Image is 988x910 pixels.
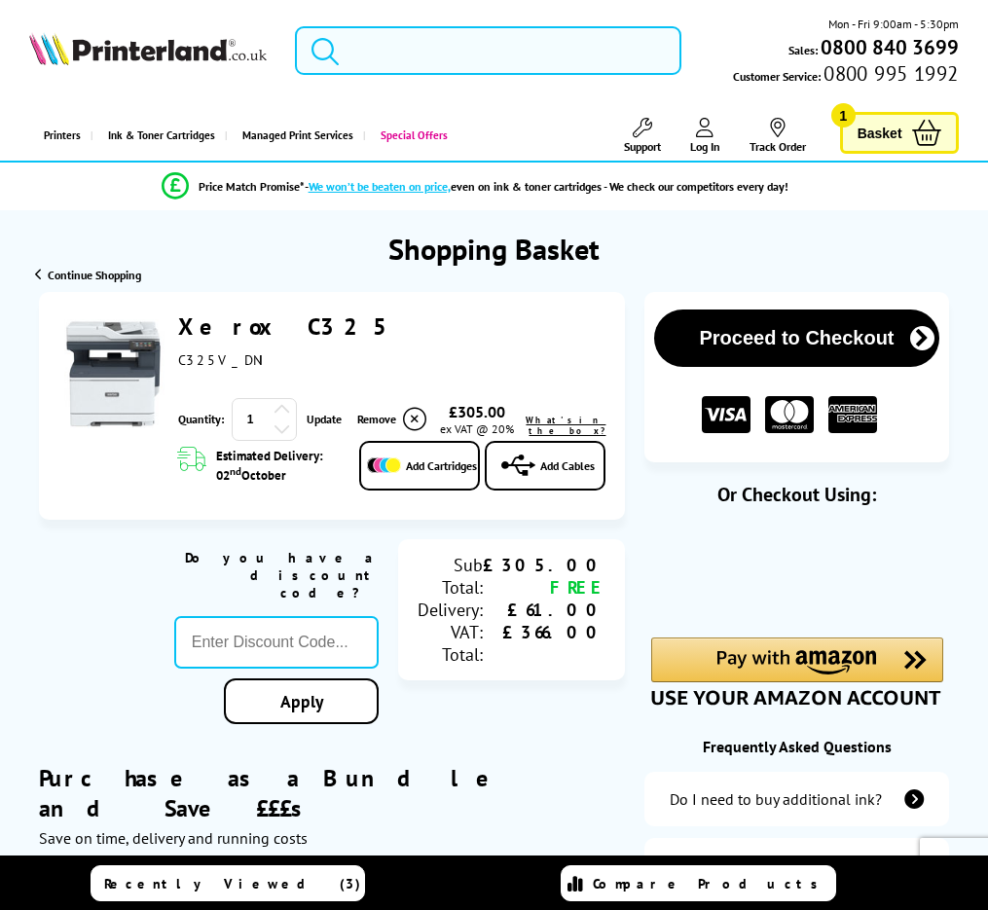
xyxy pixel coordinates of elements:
[230,464,241,478] sup: nd
[29,32,266,69] a: Printerland Logo
[178,412,224,426] span: Quantity:
[526,415,605,436] span: What's in the box?
[690,118,720,154] a: Log In
[821,34,959,60] b: 0800 840 3699
[29,111,91,161] a: Printers
[429,402,526,421] div: £305.00
[225,111,363,161] a: Managed Print Services
[750,118,806,154] a: Track Order
[178,311,403,342] a: Xerox C325
[174,616,380,669] input: Enter Discount Code...
[357,412,396,426] span: Remove
[216,448,340,484] span: Estimated Delivery: 02 October
[29,32,266,65] img: Printerland Logo
[418,621,483,643] div: VAT:
[831,103,856,127] span: 1
[91,111,225,161] a: Ink & Toner Cartridges
[178,351,265,369] span: C325V_DNI
[840,112,959,154] a: Basket 1
[418,554,483,599] div: Sub Total:
[654,309,938,367] button: Proceed to Checkout
[48,268,141,282] span: Continue Shopping
[357,405,429,434] a: Delete item from your basket
[624,139,661,154] span: Support
[224,678,379,724] a: Apply
[828,15,959,33] span: Mon - Fri 9:00am - 5:30pm
[644,482,948,507] div: Or Checkout Using:
[651,637,943,706] div: Amazon Pay - Use your Amazon account
[39,828,625,848] div: Save on time, delivery and running costs
[363,111,457,161] a: Special Offers
[765,396,814,434] img: MASTER CARD
[388,230,600,268] h1: Shopping Basket
[418,643,483,666] div: Total:
[644,737,948,756] div: Frequently Asked Questions
[108,111,215,161] span: Ink & Toner Cartridges
[309,179,451,194] span: We won’t be beaten on price,
[35,268,141,282] a: Continue Shopping
[821,64,958,83] span: 0800 995 1992
[440,421,514,436] span: ex VAT @ 20%
[483,599,605,621] div: £61.00
[418,599,483,621] div: Delivery:
[526,415,606,436] a: lnk_inthebox
[199,179,305,194] span: Price Match Promise*
[561,865,836,901] a: Compare Products
[858,120,902,146] span: Basket
[307,412,342,426] a: Update
[483,621,605,643] div: £366.00
[305,179,788,194] div: - even on ink & toner cartridges - We check our competitors every day!
[702,396,750,434] img: VISA
[593,875,828,892] span: Compare Products
[483,554,605,576] div: £305.00
[104,875,361,892] span: Recently Viewed (3)
[624,118,661,154] a: Support
[690,139,720,154] span: Log In
[818,38,959,56] a: 0800 840 3699
[540,458,595,473] span: Add Cables
[91,865,366,901] a: Recently Viewed (3)
[406,458,477,473] span: Add Cartridges
[644,772,948,826] a: additional-ink
[483,576,605,599] div: FREE
[174,549,380,601] div: Do you have a discount code?
[58,319,167,428] img: Xerox C325
[10,169,939,203] li: modal_Promise
[733,64,958,86] span: Customer Service:
[39,734,625,848] div: Purchase as a Bundle and Save £££s
[670,789,882,809] div: Do I need to buy additional ink?
[644,838,948,892] a: items-arrive
[788,41,818,59] span: Sales:
[367,457,401,473] img: Add Cartridges
[828,396,877,434] img: American Express
[651,538,943,582] iframe: PayPal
